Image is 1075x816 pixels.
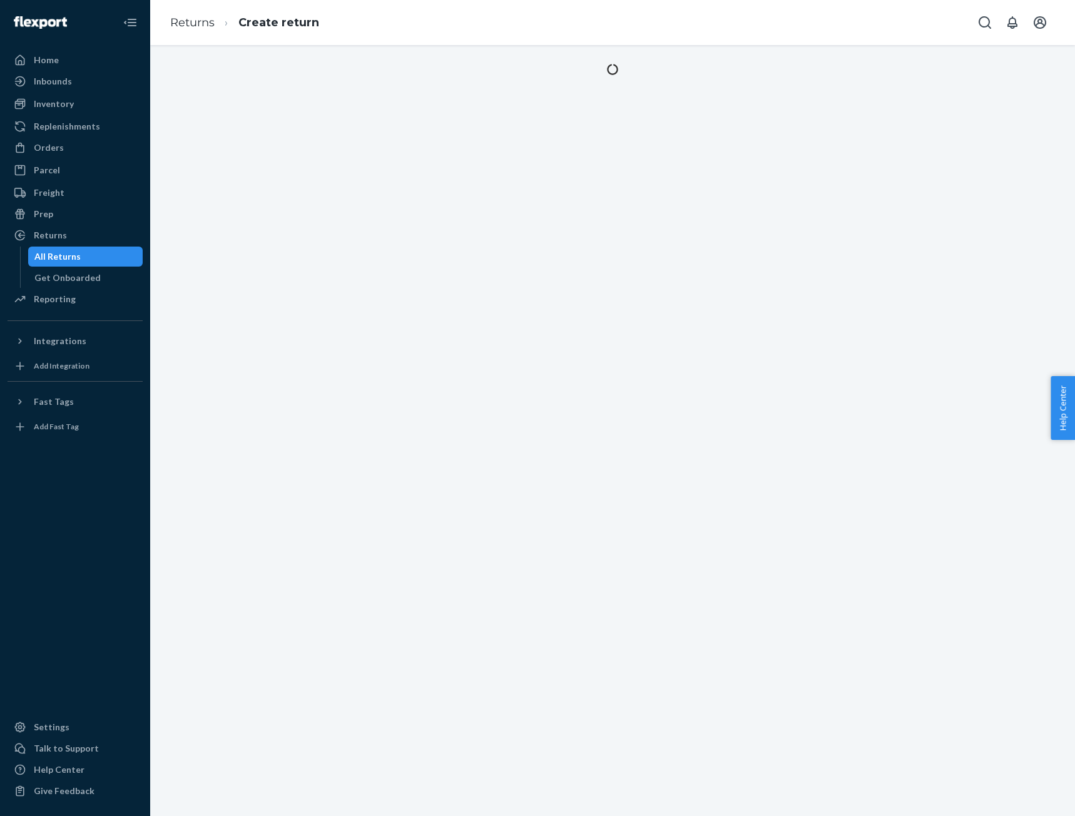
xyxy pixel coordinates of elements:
button: Open notifications [1000,10,1025,35]
div: Fast Tags [34,395,74,408]
div: Help Center [34,763,84,776]
a: Parcel [8,160,143,180]
div: Add Integration [34,360,89,371]
div: All Returns [34,250,81,263]
a: Add Fast Tag [8,417,143,437]
div: Add Fast Tag [34,421,79,432]
img: Flexport logo [14,16,67,29]
div: Prep [34,208,53,220]
div: Replenishments [34,120,100,133]
div: Returns [34,229,67,242]
button: Open Search Box [972,10,997,35]
div: Inventory [34,98,74,110]
button: Give Feedback [8,781,143,801]
div: Parcel [34,164,60,176]
a: Freight [8,183,143,203]
div: Give Feedback [34,785,94,797]
a: Returns [170,16,215,29]
button: Help Center [1051,376,1075,440]
button: Close Navigation [118,10,143,35]
div: Reporting [34,293,76,305]
div: Settings [34,721,69,733]
ol: breadcrumbs [160,4,329,41]
div: Orders [34,141,64,154]
a: Create return [238,16,319,29]
a: Orders [8,138,143,158]
div: Integrations [34,335,86,347]
a: Help Center [8,760,143,780]
a: Talk to Support [8,738,143,758]
div: Talk to Support [34,742,99,755]
a: Inbounds [8,71,143,91]
a: Inventory [8,94,143,114]
div: Home [34,54,59,66]
a: Get Onboarded [28,268,143,288]
button: Open account menu [1027,10,1052,35]
a: Home [8,50,143,70]
button: Integrations [8,331,143,351]
a: Reporting [8,289,143,309]
a: Returns [8,225,143,245]
a: Prep [8,204,143,224]
a: All Returns [28,247,143,267]
button: Fast Tags [8,392,143,412]
div: Freight [34,186,64,199]
div: Inbounds [34,75,72,88]
a: Settings [8,717,143,737]
div: Get Onboarded [34,272,101,284]
a: Replenishments [8,116,143,136]
a: Add Integration [8,356,143,376]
